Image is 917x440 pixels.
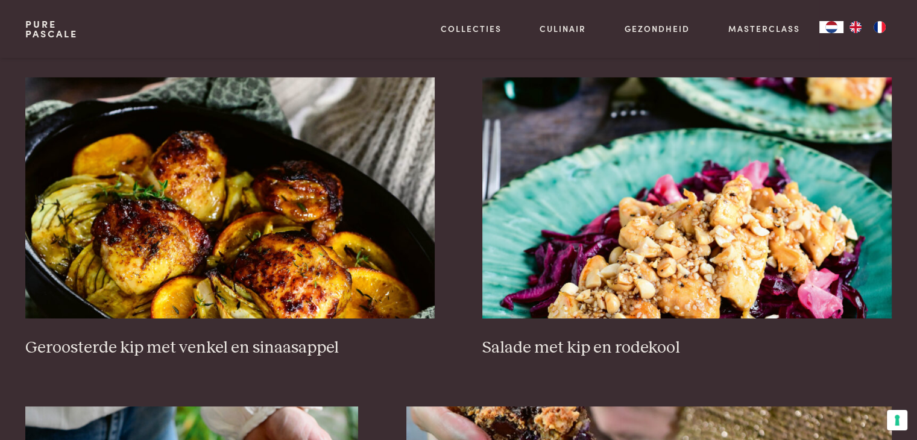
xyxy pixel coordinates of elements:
[819,21,892,33] aside: Language selected: Nederlands
[887,410,907,430] button: Uw voorkeuren voor toestemming voor trackingtechnologieën
[868,21,892,33] a: FR
[843,21,868,33] a: EN
[819,21,843,33] div: Language
[25,338,434,359] h3: Geroosterde kip met venkel en sinaasappel
[482,77,891,318] img: Salade met kip en rodekool
[540,22,586,35] a: Culinair
[819,21,843,33] a: NL
[25,19,78,39] a: PurePascale
[482,77,891,358] a: Salade met kip en rodekool Salade met kip en rodekool
[625,22,690,35] a: Gezondheid
[25,77,434,318] img: Geroosterde kip met venkel en sinaasappel
[728,22,800,35] a: Masterclass
[482,338,891,359] h3: Salade met kip en rodekool
[441,22,502,35] a: Collecties
[843,21,892,33] ul: Language list
[25,77,434,358] a: Geroosterde kip met venkel en sinaasappel Geroosterde kip met venkel en sinaasappel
